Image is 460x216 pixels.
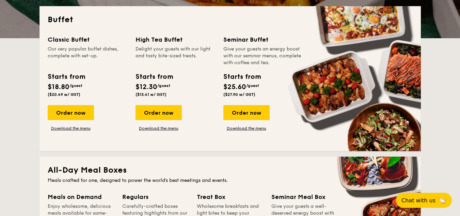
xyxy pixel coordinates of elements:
button: Chat with us🦙 [396,193,452,208]
h2: All-Day Meal Boxes [48,165,413,176]
span: /guest [246,83,259,88]
span: $18.80 [48,83,69,91]
span: ($20.49 w/ GST) [48,92,80,97]
a: Download the menu [223,126,270,131]
a: Download the menu [48,126,94,131]
div: Seminar Buffet [223,35,303,44]
h2: Buffet [48,14,413,25]
div: Give your guests an energy boost with our seminar menus, complete with coffee and tea. [223,46,303,66]
div: Meals crafted for one, designed to power the world's best meetings and events. [48,177,413,184]
span: ($27.90 w/ GST) [223,92,255,97]
div: Order now [136,105,182,120]
div: Starts from [48,72,85,82]
div: Order now [48,105,94,120]
div: Treat Box [197,192,263,202]
span: $12.30 [136,83,157,91]
span: $25.60 [223,83,246,91]
span: /guest [69,83,82,88]
div: Order now [223,105,270,120]
span: ($13.41 w/ GST) [136,92,166,97]
div: Our very popular buffet dishes, complete with set-up. [48,46,127,66]
div: Seminar Meal Box [271,192,338,202]
div: Regulars [122,192,189,202]
a: Download the menu [136,126,182,131]
div: High Tea Buffet [136,35,215,44]
span: 🦙 [438,197,446,204]
span: /guest [157,83,170,88]
div: Delight your guests with our light and tasty bite-sized treats. [136,46,215,66]
div: Meals on Demand [48,192,114,202]
div: Starts from [136,72,173,82]
div: Starts from [223,72,260,82]
div: Classic Buffet [48,35,127,44]
span: Chat with us [401,197,435,204]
